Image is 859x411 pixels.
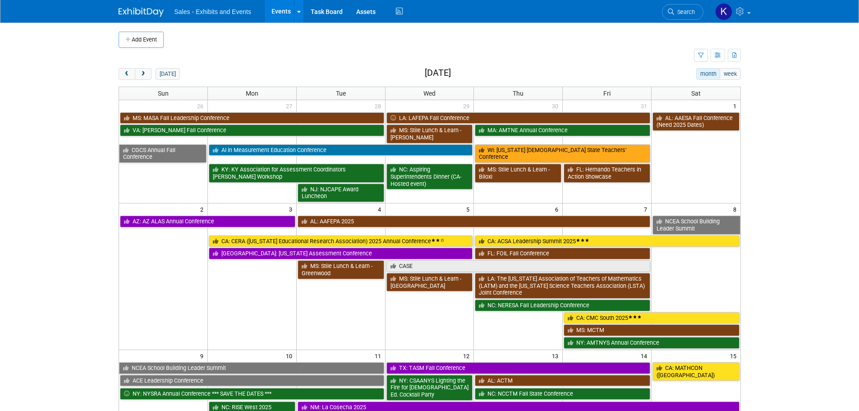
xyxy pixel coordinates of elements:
a: AZ: AZ ALAS Annual Conference [120,216,295,227]
span: 13 [551,350,562,361]
a: Search [662,4,703,20]
span: 30 [551,100,562,111]
span: 14 [640,350,651,361]
a: AL: ACTM [475,375,650,387]
a: AL: AAFEPA 2025 [298,216,650,227]
span: Search [674,9,695,15]
a: FL: FOIL Fall Conference [475,248,650,259]
a: NC: Aspiring Superintendents Dinner (CA-Hosted event) [386,164,473,189]
span: 9 [199,350,207,361]
span: Thu [513,90,524,97]
a: MS: Stile Lunch & Learn - [PERSON_NAME] [386,125,473,143]
span: 12 [462,350,473,361]
button: prev [119,68,135,80]
a: FL: Hernando Teachers in Action Showcase [564,164,650,182]
span: Sun [158,90,169,97]
span: 3 [288,203,296,215]
a: AL: AAESA Fall Conference (Need 2025 Dates) [652,112,739,131]
a: MS: Stile Lunch & Learn - Greenwood [298,260,384,279]
a: NCEA School Building Leader Summit [119,362,384,374]
span: 29 [462,100,473,111]
span: 26 [196,100,207,111]
a: MS: Stile Lunch & Learn - [GEOGRAPHIC_DATA] [386,273,473,291]
span: 5 [465,203,473,215]
a: MS: MCTM [564,324,739,336]
a: NC: NERESA Fall Leadership Conference [475,300,650,311]
a: VA: [PERSON_NAME] Fall Conference [120,125,384,136]
span: 8 [732,203,740,215]
span: 27 [285,100,296,111]
button: next [135,68,152,80]
img: ExhibitDay [119,8,164,17]
button: Add Event [119,32,164,48]
a: NCEA School Building Leader Summit [652,216,740,234]
span: Tue [336,90,346,97]
span: 11 [374,350,385,361]
a: KY: KY Association for Assessment Coordinators [PERSON_NAME] Workshop [209,164,384,182]
span: 10 [285,350,296,361]
span: Sales - Exhibits and Events [175,8,251,15]
a: MS: MASA Fall Leadership Conference [120,112,384,124]
span: Sat [691,90,701,97]
a: MS: Stile Lunch & Learn - Biloxi [475,164,561,182]
button: month [696,68,720,80]
span: 7 [643,203,651,215]
span: 2 [199,203,207,215]
span: 31 [640,100,651,111]
button: [DATE] [156,68,179,80]
span: Fri [603,90,611,97]
span: 6 [554,203,562,215]
span: 4 [377,203,385,215]
a: NC: NCCTM Fall State Conference [475,388,650,400]
a: LA: LAFEPA Fall Conference [386,112,651,124]
a: ACE Leadership Conference [120,375,384,387]
a: CA: ACSA Leadership Summit 2025 [475,236,739,247]
a: NJ: NJCAPE Award Luncheon [298,184,384,202]
a: WI: [US_STATE] [DEMOGRAPHIC_DATA] State Teachers’ Conference [475,144,650,163]
span: 1 [732,100,740,111]
a: CASE [386,260,651,272]
a: CA: CMC South 2025 [564,312,739,324]
a: NY: NYSRA Annual Conference *** SAVE THE DATES *** [120,388,384,400]
span: Wed [423,90,436,97]
img: Kara Haven [715,3,732,20]
a: NY: AMTNYS Annual Conference [564,337,739,349]
span: Mon [246,90,258,97]
button: week [720,68,740,80]
span: 15 [729,350,740,361]
a: MA: AMTNE Annual Conference [475,125,650,136]
a: CA: MATHCON ([GEOGRAPHIC_DATA]) [652,362,739,381]
a: CA: CERA ([US_STATE] Educational Research Association) 2025 Annual Conference [209,236,473,247]
a: CGCS Annual Fall Conference [119,144,207,163]
a: AI in Measurement Education Conference [209,144,473,156]
a: LA: The [US_STATE] Association of Teachers of Mathematics (LATM) and the [US_STATE] Science Teach... [475,273,650,299]
span: 28 [374,100,385,111]
h2: [DATE] [425,68,451,78]
a: [GEOGRAPHIC_DATA]: [US_STATE] Assessment Conference [209,248,473,259]
a: NY: CSAANYS Lighting the Fire for [DEMOGRAPHIC_DATA] Ed. Cocktail Party [386,375,473,401]
a: TX: TASM Fall Conference [386,362,651,374]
